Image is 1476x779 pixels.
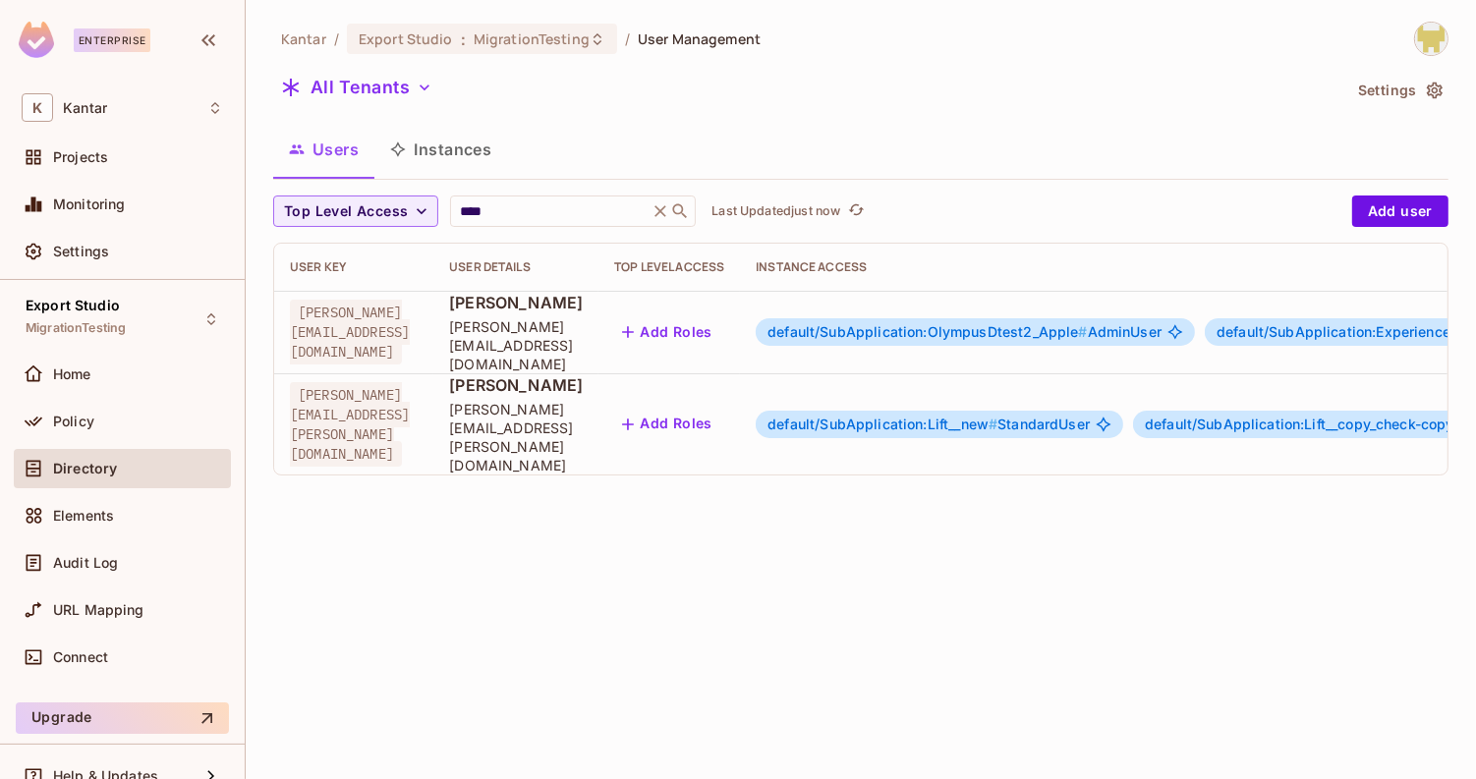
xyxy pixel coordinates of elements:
span: Elements [53,508,114,524]
span: [PERSON_NAME] [449,292,583,313]
span: the active workspace [281,29,326,48]
span: Export Studio [26,298,120,313]
div: Enterprise [74,28,150,52]
span: Workspace: Kantar [63,100,107,116]
button: refresh [844,199,868,223]
span: [PERSON_NAME][EMAIL_ADDRESS][PERSON_NAME][DOMAIN_NAME] [449,400,583,474]
span: # [1079,323,1088,340]
span: MigrationTesting [26,320,126,336]
span: Connect [53,649,108,665]
div: User Details [449,259,583,275]
li: / [334,29,339,48]
button: Add Roles [614,409,720,440]
span: Settings [53,244,109,259]
span: StandardUser [767,417,1090,432]
button: Add user [1352,195,1448,227]
img: Girishankar.VP@kantar.com [1415,23,1448,55]
img: SReyMgAAAABJRU5ErkJggg== [19,22,54,58]
span: [PERSON_NAME] [449,374,583,396]
span: Export Studio [359,29,453,48]
span: Audit Log [53,555,118,571]
span: Top Level Access [284,199,408,224]
span: K [22,93,53,122]
button: Add Roles [614,316,720,348]
button: Settings [1350,75,1448,106]
span: [PERSON_NAME][EMAIL_ADDRESS][DOMAIN_NAME] [290,300,410,364]
span: Directory [53,461,117,476]
span: [PERSON_NAME][EMAIL_ADDRESS][PERSON_NAME][DOMAIN_NAME] [290,382,410,467]
button: Users [273,125,374,174]
li: / [625,29,630,48]
span: URL Mapping [53,602,144,618]
button: Instances [374,125,507,174]
div: User Key [290,259,418,275]
div: Top Level Access [614,259,724,275]
span: # [989,416,997,432]
span: default/SubApplication:Lift__new [767,416,997,432]
span: : [460,31,467,47]
span: [PERSON_NAME][EMAIL_ADDRESS][DOMAIN_NAME] [449,317,583,373]
p: Last Updated just now [711,203,840,219]
button: Upgrade [16,702,229,734]
span: AdminUser [767,324,1162,340]
button: All Tenants [273,72,440,103]
span: Monitoring [53,196,126,212]
span: Projects [53,149,108,165]
span: Home [53,366,91,382]
span: MigrationTesting [474,29,590,48]
button: Top Level Access [273,195,438,227]
span: User Management [638,29,761,48]
span: refresh [848,201,865,221]
span: Policy [53,414,94,429]
span: default/SubApplication:OlympusDtest2_Apple [767,323,1087,340]
span: Click to refresh data [840,199,868,223]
